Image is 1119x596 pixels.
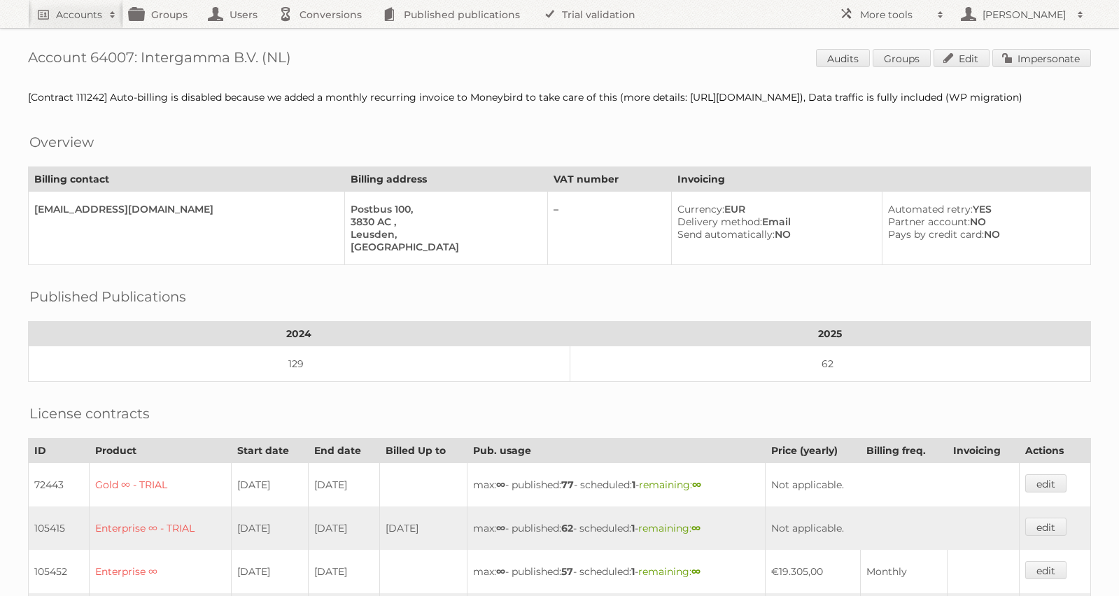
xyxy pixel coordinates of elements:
[638,522,701,534] span: remaining:
[632,478,635,491] strong: 1
[496,522,505,534] strong: ∞
[677,215,871,228] div: Email
[29,286,186,307] h2: Published Publications
[351,241,536,253] div: [GEOGRAPHIC_DATA]
[570,322,1090,346] th: 2025
[873,49,931,67] a: Groups
[691,565,701,578] strong: ∞
[561,565,573,578] strong: 57
[90,439,232,463] th: Product
[861,550,948,593] td: Monthly
[631,522,635,534] strong: 1
[351,203,536,215] div: Postbus 100,
[351,228,536,241] div: Leusden,
[860,8,930,22] h2: More tools
[638,565,701,578] span: remaining:
[861,439,948,463] th: Billing freq.
[548,167,672,192] th: VAT number
[631,565,635,578] strong: 1
[380,506,467,550] td: [DATE]
[232,506,309,550] td: [DATE]
[467,506,766,550] td: max: - published: - scheduled: -
[29,167,345,192] th: Billing contact
[691,522,701,534] strong: ∞
[29,132,94,152] h2: Overview
[677,203,871,215] div: EUR
[766,463,1020,507] td: Not applicable.
[28,91,1091,104] div: [Contract 111242] Auto-billing is disabled because we added a monthly recurring invoice to Moneyb...
[28,49,1091,70] h1: Account 64007: Intergamma B.V. (NL)
[345,167,548,192] th: Billing address
[992,49,1091,67] a: Impersonate
[934,49,990,67] a: Edit
[888,215,970,228] span: Partner account:
[29,322,570,346] th: 2024
[467,439,766,463] th: Pub. usage
[639,478,701,491] span: remaining:
[232,550,309,593] td: [DATE]
[888,203,1079,215] div: YES
[561,522,573,534] strong: 62
[467,550,766,593] td: max: - published: - scheduled: -
[90,463,232,507] td: Gold ∞ - TRIAL
[1025,474,1067,492] a: edit
[351,215,536,228] div: 3830 AC ,
[309,550,380,593] td: [DATE]
[677,228,871,241] div: NO
[888,228,984,241] span: Pays by credit card:
[677,215,762,228] span: Delivery method:
[29,439,90,463] th: ID
[766,506,1020,550] td: Not applicable.
[56,8,102,22] h2: Accounts
[29,346,570,382] td: 129
[380,439,467,463] th: Billed Up to
[1020,439,1091,463] th: Actions
[34,203,333,215] div: [EMAIL_ADDRESS][DOMAIN_NAME]
[888,203,973,215] span: Automated retry:
[309,506,380,550] td: [DATE]
[90,506,232,550] td: Enterprise ∞ - TRIAL
[888,228,1079,241] div: NO
[888,215,1079,228] div: NO
[766,550,861,593] td: €19.305,00
[979,8,1070,22] h2: [PERSON_NAME]
[467,463,766,507] td: max: - published: - scheduled: -
[672,167,1091,192] th: Invoicing
[570,346,1090,382] td: 62
[232,439,309,463] th: Start date
[309,463,380,507] td: [DATE]
[29,463,90,507] td: 72443
[816,49,870,67] a: Audits
[232,463,309,507] td: [DATE]
[496,565,505,578] strong: ∞
[561,478,574,491] strong: 77
[692,478,701,491] strong: ∞
[548,192,672,265] td: –
[1025,518,1067,536] a: edit
[677,203,724,215] span: Currency:
[947,439,1019,463] th: Invoicing
[29,506,90,550] td: 105415
[496,478,505,491] strong: ∞
[90,550,232,593] td: Enterprise ∞
[766,439,861,463] th: Price (yearly)
[29,550,90,593] td: 105452
[677,228,775,241] span: Send automatically:
[309,439,380,463] th: End date
[29,403,150,424] h2: License contracts
[1025,561,1067,579] a: edit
